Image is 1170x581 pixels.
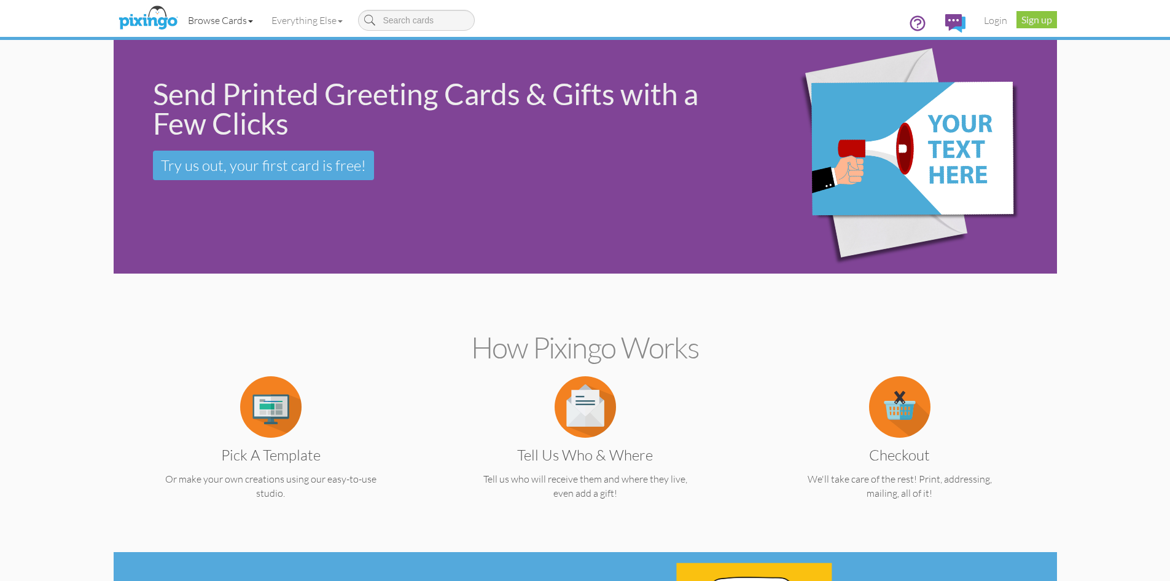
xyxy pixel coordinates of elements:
p: Or make your own creations using our easy-to-use studio. [138,472,404,500]
h2: How Pixingo works [135,331,1035,364]
a: Browse Cards [179,5,262,36]
img: eb544e90-0942-4412-bfe0-c610d3f4da7c.png [752,23,1049,291]
h3: Checkout [776,447,1024,463]
a: Tell us Who & Where Tell us who will receive them and where they live, even add a gift! [452,400,719,500]
h3: Pick a Template [147,447,395,463]
a: Checkout We'll take care of the rest! Print, addressing, mailing, all of it! [766,400,1033,500]
img: comments.svg [945,14,965,33]
h3: Tell us Who & Where [461,447,709,463]
p: We'll take care of the rest! Print, addressing, mailing, all of it! [766,472,1033,500]
a: Pick a Template Or make your own creations using our easy-to-use studio. [138,400,404,500]
p: Tell us who will receive them and where they live, even add a gift! [452,472,719,500]
a: Login [975,5,1016,36]
img: pixingo logo [115,3,181,34]
img: item.alt [869,376,930,438]
a: Sign up [1016,11,1057,28]
input: Search cards [358,10,475,31]
a: Try us out, your first card is free! [153,151,374,180]
div: Send Printed Greeting Cards & Gifts with a Few Clicks [153,79,733,138]
a: Everything Else [262,5,352,36]
img: item.alt [240,376,302,438]
img: item.alt [555,376,616,438]
span: Try us out, your first card is free! [161,156,366,175]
